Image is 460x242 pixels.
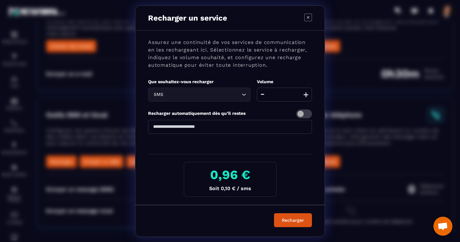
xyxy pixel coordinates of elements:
[189,167,271,182] h3: 0,96 €
[433,217,452,236] a: Ouvrir le chat
[148,88,251,102] div: Search for option
[165,91,240,98] input: Search for option
[148,79,214,84] label: Que souhaitez-vous recharger
[148,39,312,69] p: Assurez une continuité de vos services de communication en les rechargeant ici. Sélectionnez le s...
[257,79,273,84] label: Volume
[274,213,312,227] button: Recharger
[148,111,246,116] label: Recharger automatiquement dès qu’il restes
[152,91,165,98] span: SMS
[258,88,266,102] button: -
[148,14,227,22] p: Recharger un service
[301,88,310,102] button: +
[189,185,271,191] p: Soit 0,10 € / sms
